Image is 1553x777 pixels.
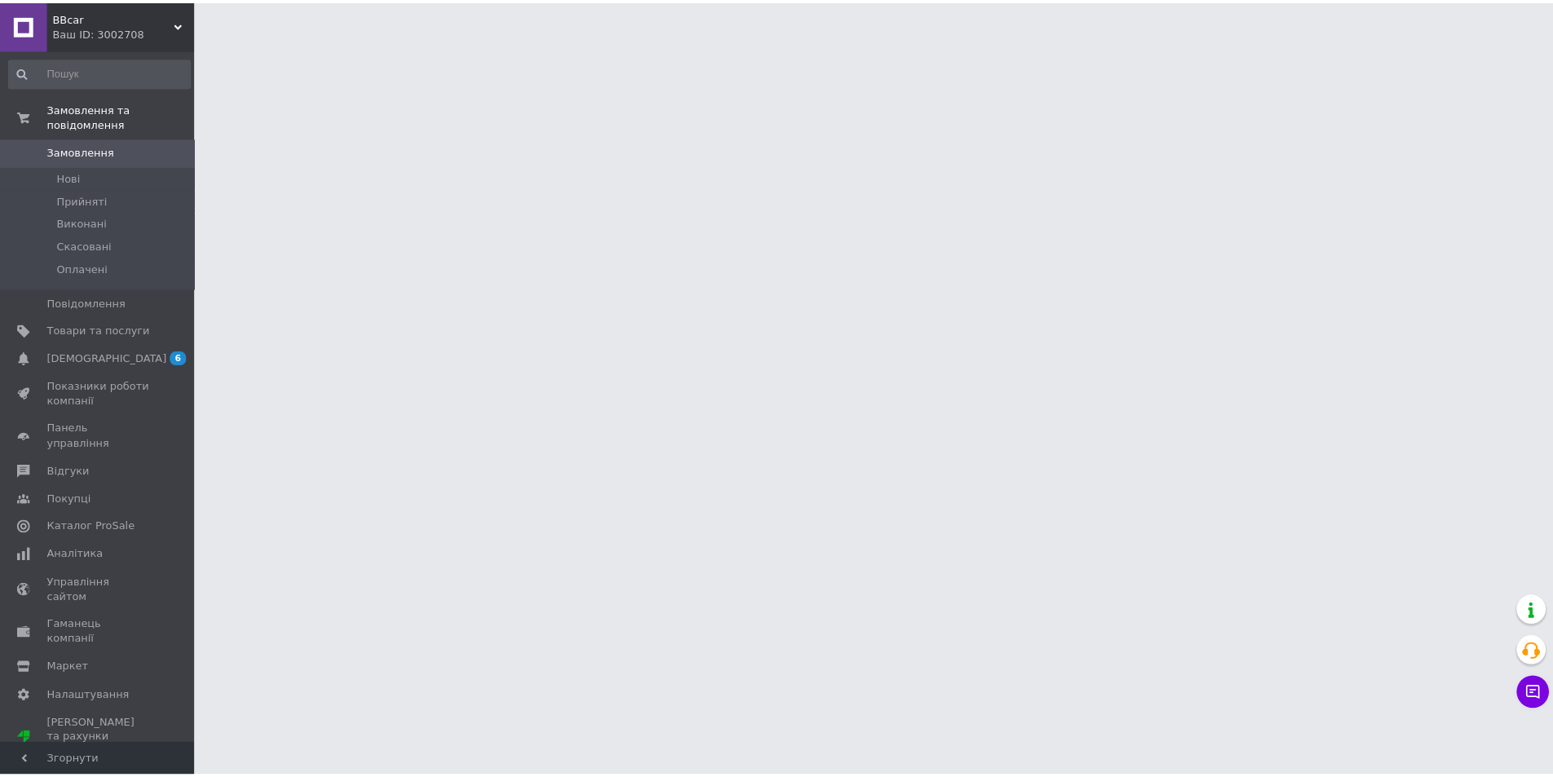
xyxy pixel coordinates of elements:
span: Відгуки [47,464,90,479]
span: Покупці [47,492,91,506]
span: [DEMOGRAPHIC_DATA] [47,351,168,365]
span: Маркет [47,660,89,675]
span: Замовлення та повідомлення [47,101,196,130]
span: Скасовані [57,238,113,253]
span: Гаманець компанії [47,618,151,647]
span: Замовлення [47,143,115,158]
span: 6 [171,351,188,364]
span: Прийняті [57,192,108,207]
span: Виконані [57,215,108,230]
span: Аналітика [47,547,104,562]
span: BBcar [53,10,175,24]
span: Товари та послуги [47,323,151,338]
span: Оплачені [57,261,108,276]
span: Показники роботи компанії [47,378,151,408]
span: [PERSON_NAME] та рахунки [47,717,151,762]
span: Нові [57,170,81,184]
span: Панель управління [47,421,151,450]
input: Пошук [8,57,192,86]
span: Налаштування [47,689,130,704]
span: Повідомлення [47,295,126,310]
span: Управління сайтом [47,576,151,605]
span: Каталог ProSale [47,519,135,534]
div: Ваш ID: 3002708 [53,24,196,39]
